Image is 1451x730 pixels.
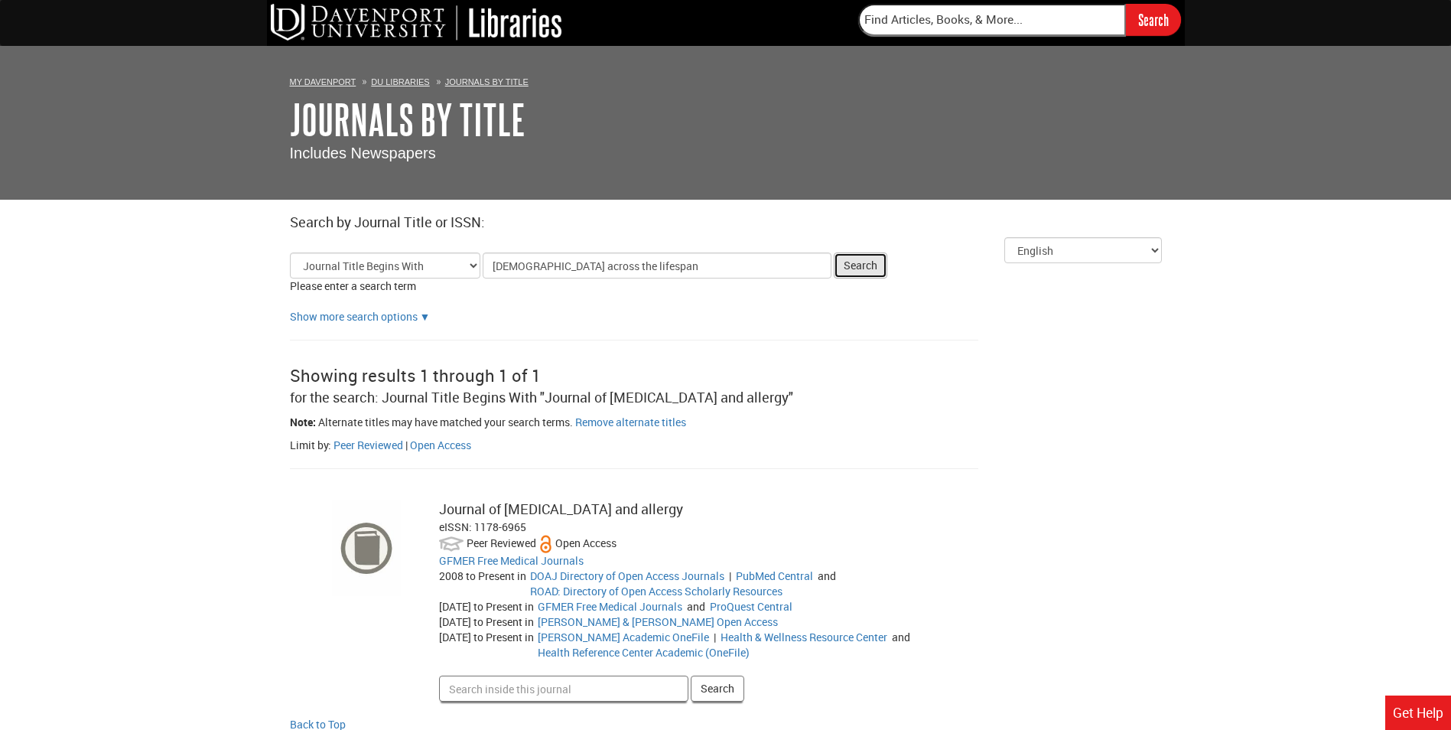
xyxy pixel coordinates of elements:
[525,599,534,614] span: in
[332,500,401,596] img: cover image for: Journal of asthma and allergy
[555,536,617,550] span: Open Access
[517,569,526,583] span: in
[290,415,316,429] span: Note:
[290,215,1162,230] h2: Search by Journal Title or ISSN:
[290,73,1162,89] ol: Breadcrumbs
[538,535,553,553] img: Open Access:
[685,599,708,614] span: and
[538,599,682,614] a: Go to GFMER Free Medical Journals
[439,500,939,520] div: Journal of [MEDICAL_DATA] and allergy
[318,415,573,429] span: Alternate titles may have matched your search terms.
[290,364,541,386] span: Showing results 1 through 1 of 1
[290,309,418,324] a: Show more search options
[736,569,813,583] a: Go to PubMed Central
[710,599,792,614] a: Go to ProQuest Central
[538,614,778,629] a: Go to Taylor & Francis Open Access
[371,77,429,86] a: DU Libraries
[575,415,686,429] a: Remove alternate titles
[834,253,887,279] button: Search
[439,492,440,493] label: Search inside this journal
[538,630,709,644] a: Go to Gale Academic OneFile
[473,599,522,614] span: to Present
[439,553,584,568] a: Go to GFMER Free Medical Journals
[525,614,534,629] span: in
[525,630,534,644] span: in
[405,438,408,452] span: |
[466,569,515,583] span: to Present
[530,584,782,598] a: Go to ROAD: Directory of Open Access Scholarly Resources
[290,77,356,86] a: My Davenport
[890,630,913,644] span: and
[439,535,464,553] img: Peer Reviewed:
[691,676,744,702] button: Search
[445,77,529,86] a: Journals By Title
[711,630,718,644] span: |
[290,96,525,143] a: Journals By Title
[439,599,538,614] div: [DATE]
[467,536,536,550] span: Peer Reviewed
[333,438,403,452] a: Filter by peer reviewed
[290,438,331,452] span: Limit by:
[290,388,793,406] span: for the search: Journal Title Begins With "Journal of [MEDICAL_DATA] and allergy"
[271,4,561,41] img: DU Libraries
[530,569,724,583] a: Go to DOAJ Directory of Open Access Journals
[1385,696,1451,730] a: Get Help
[290,142,1162,165] p: Includes Newspapers
[815,569,838,583] span: and
[473,630,522,644] span: to Present
[439,614,538,630] div: [DATE]
[858,4,1126,36] input: Find Articles, Books, & More...
[420,309,431,324] a: Show more search options
[439,630,538,660] div: [DATE]
[290,279,416,293] span: Please enter a search term
[538,645,750,660] a: Go to Health Reference Center Academic (OneFile)
[439,520,939,535] div: eISSN: 1178-6965
[473,614,522,629] span: to Present
[727,569,734,583] span: |
[439,569,530,599] div: 2008
[1126,4,1181,35] input: Search
[410,438,471,452] a: Filter by peer open access
[439,676,688,702] input: Search inside this journal
[721,630,887,644] a: Go to Health & Wellness Resource Center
